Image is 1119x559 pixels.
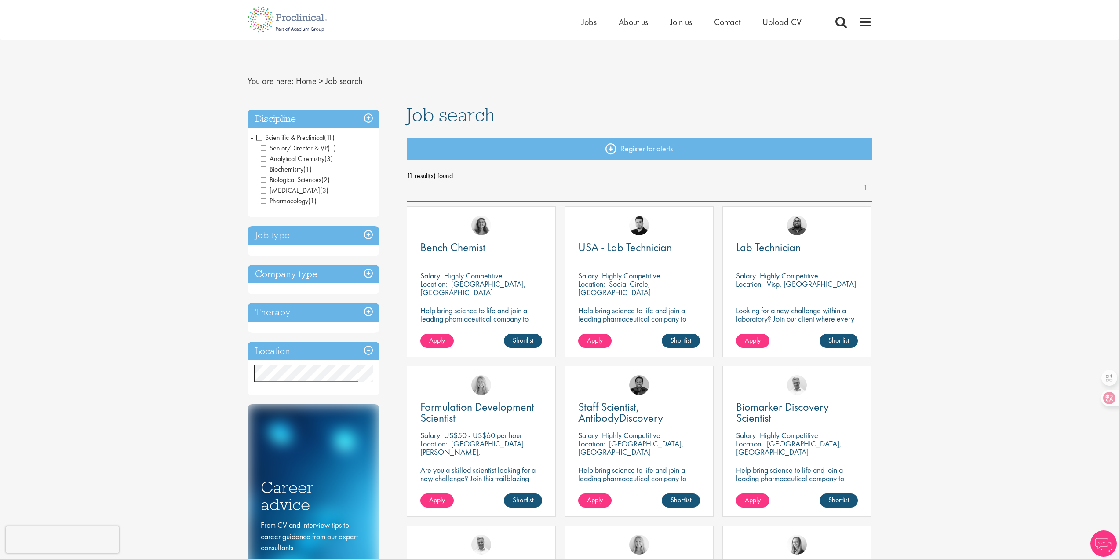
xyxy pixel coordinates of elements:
span: (1) [328,143,336,153]
a: Contact [714,16,740,28]
span: (2) [321,175,330,184]
iframe: reCAPTCHA [6,526,119,553]
span: USA - Lab Technician [578,240,672,255]
span: Apply [587,336,603,345]
span: - [251,131,253,144]
p: Highly Competitive [760,270,818,281]
img: Ashley Bennett [787,216,807,235]
span: Lab Technician [736,240,801,255]
a: Upload CV [762,16,802,28]
img: Mike Raletz [629,375,649,395]
a: About us [619,16,648,28]
p: Are you a skilled scientist looking for a new challenge? Join this trailblazing biotech on the cu... [420,466,542,508]
span: Senior/Director & VP [261,143,336,153]
img: Anderson Maldonado [629,216,649,235]
span: Job search [407,103,495,127]
p: US$50 - US$60 per hour [444,430,522,440]
span: Biochemistry [261,164,312,174]
a: Shannon Briggs [629,535,649,555]
p: Social Circle, [GEOGRAPHIC_DATA] [578,279,651,297]
span: Biomarker Discovery Scientist [736,399,829,425]
a: Apply [420,493,454,508]
h3: Location [248,342,379,361]
span: [MEDICAL_DATA] [261,186,320,195]
span: You are here: [248,75,294,87]
p: Highly Competitive [602,270,660,281]
span: (1) [303,164,312,174]
a: Apply [420,334,454,348]
a: USA - Lab Technician [578,242,700,253]
a: Formulation Development Scientist [420,402,542,424]
span: Salary [420,270,440,281]
a: Biomarker Discovery Scientist [736,402,858,424]
p: Looking for a new challenge within a laboratory? Join our client where every experiment brings us... [736,306,858,331]
p: [GEOGRAPHIC_DATA][PERSON_NAME], [GEOGRAPHIC_DATA] [420,438,524,465]
span: Senior/Director & VP [261,143,328,153]
a: Shortlist [504,334,542,348]
img: Jackie Cerchio [471,216,491,235]
span: Apply [745,495,761,504]
a: Bench Chemist [420,242,542,253]
a: Shortlist [504,493,542,508]
h3: Discipline [248,110,379,128]
span: Salary [578,270,598,281]
p: Highly Competitive [760,430,818,440]
a: Apply [578,334,612,348]
span: (1) [308,196,317,205]
p: Highly Competitive [444,270,503,281]
a: Register for alerts [407,138,872,160]
span: Formulation Development Scientist [420,399,534,425]
img: Joshua Bye [471,535,491,555]
span: Location: [578,279,605,289]
span: Job search [325,75,362,87]
span: Pharmacology [261,196,308,205]
span: Biological Sciences [261,175,330,184]
span: > [319,75,323,87]
span: Location: [736,438,763,449]
span: Location: [420,438,447,449]
a: Lab Technician [736,242,858,253]
span: Apply [429,495,445,504]
p: [GEOGRAPHIC_DATA], [GEOGRAPHIC_DATA] [420,279,526,297]
span: (3) [320,186,328,195]
p: Help bring science to life and join a leading pharmaceutical company to play a key role in delive... [578,306,700,348]
span: 11 result(s) found [407,169,872,183]
span: Apply [745,336,761,345]
a: Shortlist [820,493,858,508]
p: Help bring science to life and join a leading pharmaceutical company to play a key role in delive... [420,306,542,348]
a: Apply [736,334,769,348]
span: Salary [736,430,756,440]
p: [GEOGRAPHIC_DATA], [GEOGRAPHIC_DATA] [736,438,842,457]
img: Shannon Briggs [471,375,491,395]
a: Shortlist [820,334,858,348]
span: Scientific & Preclinical [256,133,335,142]
span: Salary [736,270,756,281]
a: Join us [670,16,692,28]
h3: Company type [248,265,379,284]
span: Bench Chemist [420,240,485,255]
p: Help bring science to life and join a leading pharmaceutical company to play a key role in delive... [736,466,858,508]
span: Salary [420,430,440,440]
span: Salary [578,430,598,440]
span: (3) [324,154,333,163]
div: Therapy [248,303,379,322]
p: Highly Competitive [602,430,660,440]
img: Joshua Bye [787,375,807,395]
span: (11) [324,133,335,142]
img: Chatbot [1090,530,1117,557]
span: Staff Scientist, AntibodyDiscovery [578,399,663,425]
a: Apply [736,493,769,508]
a: Staff Scientist, AntibodyDiscovery [578,402,700,424]
a: Apply [578,493,612,508]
